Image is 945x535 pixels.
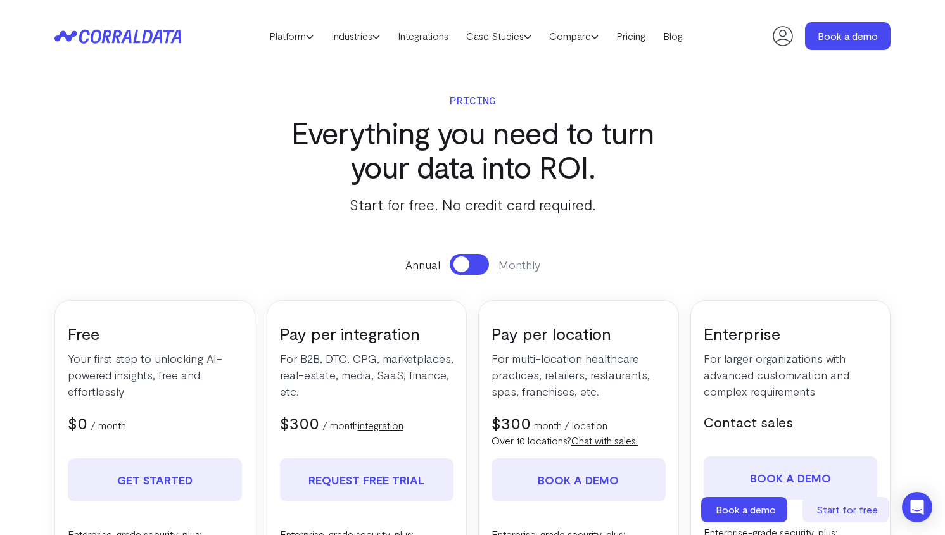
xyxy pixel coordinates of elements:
p: For B2B, DTC, CPG, marketplaces, real-estate, media, SaaS, finance, etc. [280,350,454,400]
p: For multi-location healthcare practices, retailers, restaurants, spas, franchises, etc. [492,350,666,400]
a: Blog [654,27,692,46]
a: Pricing [607,27,654,46]
p: Start for free. No credit card required. [267,193,678,216]
p: Your first step to unlocking AI-powered insights, free and effortlessly [68,350,242,400]
a: Integrations [389,27,457,46]
a: Chat with sales. [571,434,638,446]
h3: Pay per integration [280,323,454,344]
p: / month [322,418,403,433]
a: integration [358,419,403,431]
span: $300 [492,413,531,432]
a: Compare [540,27,607,46]
a: REQUEST FREE TRIAL [280,458,454,501]
p: month / location [534,418,607,433]
a: Platform [260,27,322,46]
a: Case Studies [457,27,540,46]
span: Annual [405,256,440,273]
h3: Pay per location [492,323,666,344]
h3: Enterprise [704,323,878,344]
span: Book a demo [716,503,776,515]
a: Book a demo [704,456,878,500]
a: Book a demo [805,22,891,50]
p: Over 10 locations? [492,433,666,448]
a: Get Started [68,458,242,501]
span: $0 [68,413,87,432]
a: Book a demo [701,497,790,522]
h3: Everything you need to turn your data into ROI. [267,115,678,184]
a: Industries [322,27,389,46]
span: Monthly [498,256,540,273]
h5: Contact sales [704,412,878,431]
p: Pricing [267,91,678,109]
span: Start for free [816,503,878,515]
p: / month [91,418,126,433]
a: Start for free [802,497,891,522]
p: For larger organizations with advanced customization and complex requirements [704,350,878,400]
span: $300 [280,413,319,432]
a: Book a demo [492,458,666,501]
h3: Free [68,323,242,344]
div: Open Intercom Messenger [902,492,932,522]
